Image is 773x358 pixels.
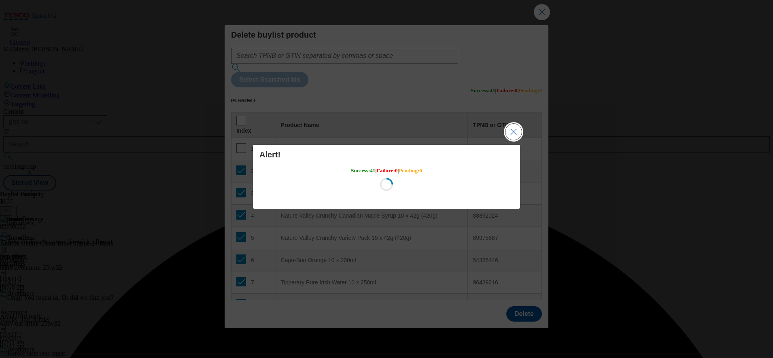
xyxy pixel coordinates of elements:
[376,167,397,174] span: Failure : 0
[253,145,520,209] div: Modal
[399,167,422,174] span: Pending : 0
[259,150,514,159] h4: Alert!
[351,167,422,174] h5: | |
[351,167,375,174] span: Success : 41
[505,124,522,140] button: Close Modal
